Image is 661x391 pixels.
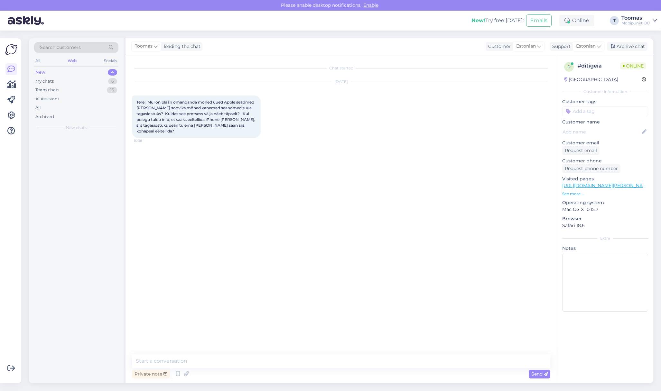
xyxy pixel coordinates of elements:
[562,89,648,95] div: Customer information
[66,57,78,65] div: Web
[562,235,648,241] div: Extra
[103,57,118,65] div: Socials
[576,43,596,50] span: Estonian
[66,125,87,131] span: New chats
[563,128,641,135] input: Add name
[562,215,648,222] p: Browser
[132,370,170,378] div: Private note
[471,17,524,24] div: Try free [DATE]:
[5,43,17,56] img: Askly Logo
[531,371,548,377] span: Send
[562,164,620,173] div: Request phone number
[550,43,571,50] div: Support
[34,57,42,65] div: All
[108,69,117,76] div: 4
[562,222,648,229] p: Safari 18.6
[135,43,153,50] span: Toomas
[361,2,380,8] span: Enable
[516,43,536,50] span: Estonian
[610,16,619,25] div: T
[562,98,648,105] p: Customer tags
[564,76,618,83] div: [GEOGRAPHIC_DATA]
[621,21,650,26] div: Mobipunkt OÜ
[578,62,620,70] div: # ditigeia
[108,78,117,85] div: 6
[35,114,54,120] div: Archived
[562,146,600,155] div: Request email
[526,14,552,27] button: Emails
[607,42,647,51] div: Archive chat
[562,106,648,116] input: Add a tag
[161,43,200,50] div: leading the chat
[562,199,648,206] p: Operating system
[559,15,594,26] div: Online
[136,100,256,133] span: Tere! Mul on plaan omandanda mõned uued Apple seadmed [PERSON_NAME] sooviks mõned vanemad seandme...
[567,64,571,69] span: d
[35,78,54,85] div: My chats
[620,62,646,69] span: Online
[132,79,550,85] div: [DATE]
[486,43,511,50] div: Customer
[40,44,81,51] span: Search customers
[562,206,648,213] p: Mac OS X 10.15.7
[134,138,158,143] span: 10:38
[35,105,41,111] div: All
[35,87,59,93] div: Team chats
[562,191,648,197] p: See more ...
[107,87,117,93] div: 15
[132,65,550,71] div: Chat started
[562,245,648,252] p: Notes
[562,183,651,188] a: [URL][DOMAIN_NAME][PERSON_NAME]
[35,96,59,102] div: AI Assistant
[562,140,648,146] p: Customer email
[621,15,650,21] div: Toomas
[562,158,648,164] p: Customer phone
[562,119,648,125] p: Customer name
[35,69,45,76] div: New
[562,176,648,182] p: Visited pages
[621,15,657,26] a: ToomasMobipunkt OÜ
[471,17,485,23] b: New!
